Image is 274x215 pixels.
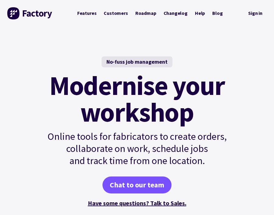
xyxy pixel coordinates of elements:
a: Changelog [160,8,191,19]
a: Chat to our team [102,176,172,193]
a: Customers [100,8,131,19]
mark: Modernise your workshop [49,72,225,126]
a: Blog [209,8,226,19]
iframe: Chat Widget [244,186,274,215]
a: Features [74,8,100,19]
a: Sign in [244,7,267,20]
p: Online tools for fabricators to create orders, collaborate on work, schedule jobs and track time ... [34,130,240,167]
img: Factory [7,7,53,19]
a: Help [191,8,209,19]
nav: Secondary Navigation [244,7,267,20]
a: Have some questions? Talk to Sales. [88,199,186,207]
nav: Primary Navigation [74,8,227,19]
div: No-fuss job management [102,56,172,67]
a: Roadmap [132,8,160,19]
